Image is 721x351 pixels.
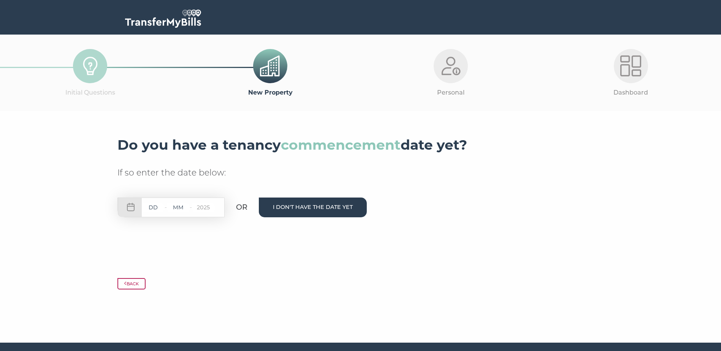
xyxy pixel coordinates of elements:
img: Personal-Light.png [440,55,461,76]
p: Dashboard [541,88,721,98]
p: If so enter the date below: [117,167,604,179]
img: Dashboard-Light.png [620,55,641,76]
img: Previous-Property.png [260,55,281,76]
p: Personal [361,88,541,98]
input: MM [167,203,190,212]
button: Back [117,278,146,289]
div: OR [236,201,247,213]
div: - - [117,198,225,217]
input: YYYY [192,203,215,212]
input: DD [142,203,165,212]
strong: commencement [281,136,401,153]
button: I don't have the date yet [259,198,367,217]
p: New Property [180,88,360,98]
img: Initial-Questions-Icon.png [80,55,101,76]
h3: Do you have a tenancy date yet? [117,134,604,156]
img: TransferMyBills.com - Helping ease the stress of moving [125,9,201,28]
